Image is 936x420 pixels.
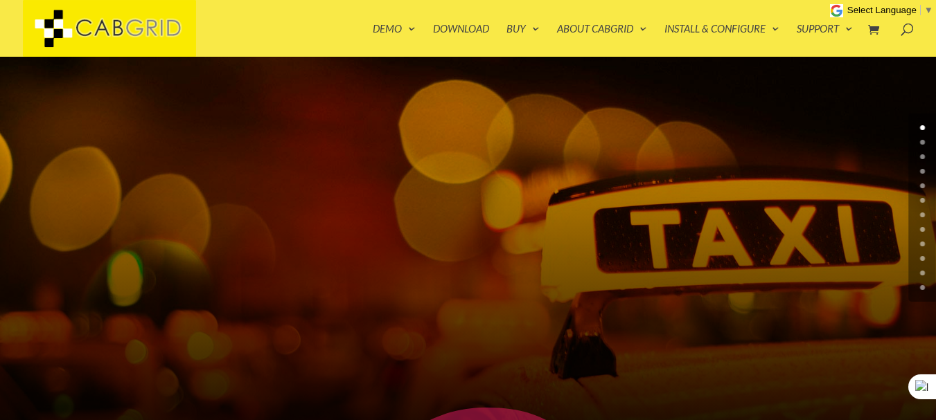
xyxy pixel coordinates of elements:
[797,24,853,57] a: Support
[920,140,925,145] a: 1
[847,5,917,15] span: Select Language
[920,169,925,174] a: 3
[23,19,196,34] a: CabGrid Taxi Plugin
[373,24,416,57] a: Demo
[847,5,933,15] a: Select Language​
[557,24,647,57] a: About CabGrid
[664,24,779,57] a: Install & Configure
[920,212,925,217] a: 6
[920,227,925,232] a: 7
[920,154,925,159] a: 2
[920,285,925,290] a: 11
[920,256,925,261] a: 9
[920,271,925,275] a: 10
[924,5,933,15] span: ▼
[506,24,540,57] a: Buy
[433,24,489,57] a: Download
[920,183,925,188] a: 4
[920,125,925,130] a: 0
[920,241,925,246] a: 8
[920,198,925,203] a: 5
